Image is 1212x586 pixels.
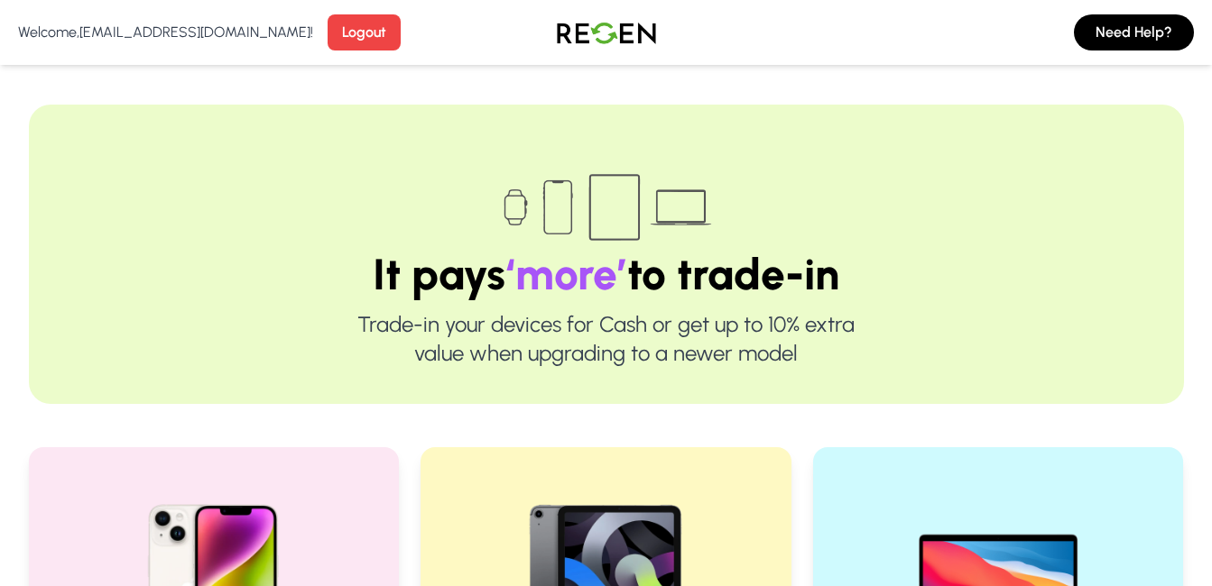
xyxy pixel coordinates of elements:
[505,248,627,300] span: ‘more’
[87,252,1126,296] h1: It pays to trade-in
[328,14,401,50] button: Logout
[1074,14,1194,50] button: Need Help?
[543,7,670,58] img: Logo
[494,162,719,252] img: Trade-in devices
[18,22,313,43] p: Welcome, [EMAIL_ADDRESS][DOMAIN_NAME] !
[87,310,1126,368] p: Trade-in your devices for Cash or get up to 10% extra value when upgrading to a newer model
